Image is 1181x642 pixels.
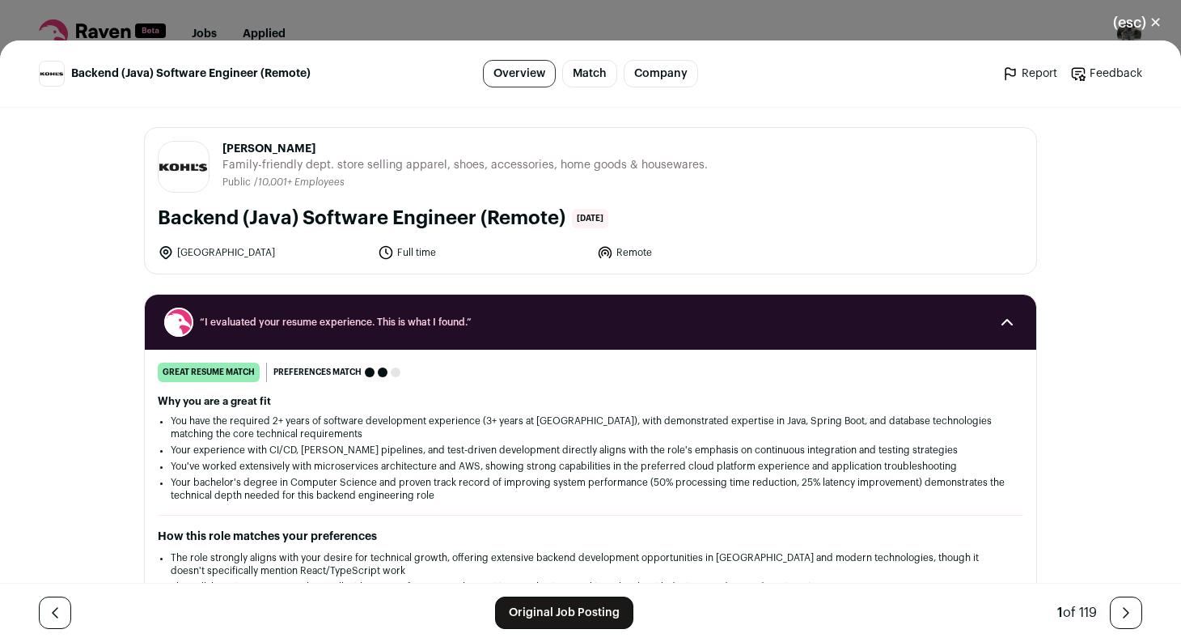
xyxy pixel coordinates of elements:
[1057,603,1097,623] div: of 119
[171,460,1010,473] li: You've worked extensively with microservices architecture and AWS, showing strong capabilities in...
[597,244,807,261] li: Remote
[40,71,64,76] img: b51e9aba8b5a2c413752e947daf3c9fdedf5cb128f7cd8b6c9a2c9d0371a9db2.jpg
[200,316,981,329] span: “I evaluated your resume experience. This is what I found.”
[273,364,362,381] span: Preferences match
[254,176,345,189] li: /
[1094,5,1181,40] button: Close modal
[171,551,1010,577] li: The role strongly aligns with your desire for technical growth, offering extensive backend develo...
[562,60,617,87] a: Match
[158,244,368,261] li: [GEOGRAPHIC_DATA]
[222,141,708,157] span: [PERSON_NAME]
[222,176,254,189] li: Public
[171,580,1010,593] li: The collaborative aspect matches well with your preference, as the position emphasizes working 'c...
[258,177,345,187] span: 10,001+ Employees
[71,66,311,82] span: Backend (Java) Software Engineer (Remote)
[158,395,1023,408] h2: Why you are a great fit
[495,597,633,629] a: Original Job Posting
[483,60,556,87] a: Overview
[1057,606,1063,619] span: 1
[158,206,565,232] h1: Backend (Java) Software Engineer (Remote)
[158,529,1023,545] h2: How this role matches your preferences
[1070,66,1142,82] a: Feedback
[572,209,608,228] span: [DATE]
[171,476,1010,502] li: Your bachelor's degree in Computer Science and proven track record of improving system performanc...
[159,161,209,172] img: b51e9aba8b5a2c413752e947daf3c9fdedf5cb128f7cd8b6c9a2c9d0371a9db2.jpg
[171,444,1010,457] li: Your experience with CI/CD, [PERSON_NAME] pipelines, and test-driven development directly aligns ...
[624,60,698,87] a: Company
[222,157,708,173] span: Family-friendly dept. store selling apparel, shoes, accessories, home goods & housewares.
[158,363,260,382] div: great resume match
[171,415,1010,440] li: You have the required 2+ years of software development experience (3+ years at [GEOGRAPHIC_DATA])...
[1002,66,1057,82] a: Report
[378,244,588,261] li: Full time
